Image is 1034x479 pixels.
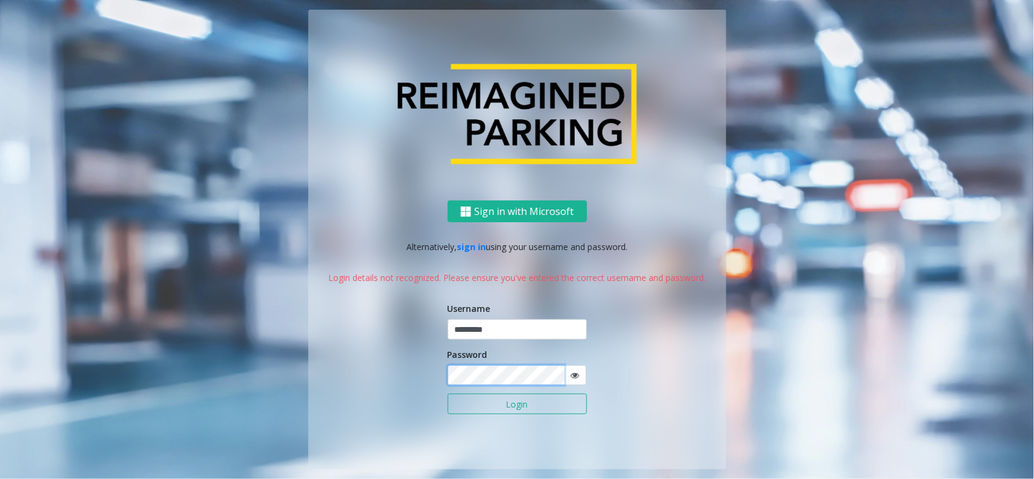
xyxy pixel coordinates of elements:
label: Username [448,302,491,315]
p: Login details not recognized. Please ensure you've entered the correct username and password. [320,271,714,284]
button: Login [448,394,587,414]
a: sign in [457,241,486,253]
label: Password [448,348,488,361]
p: Alternatively, using your username and password. [320,240,714,253]
button: Sign in with Microsoft [448,200,587,223]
